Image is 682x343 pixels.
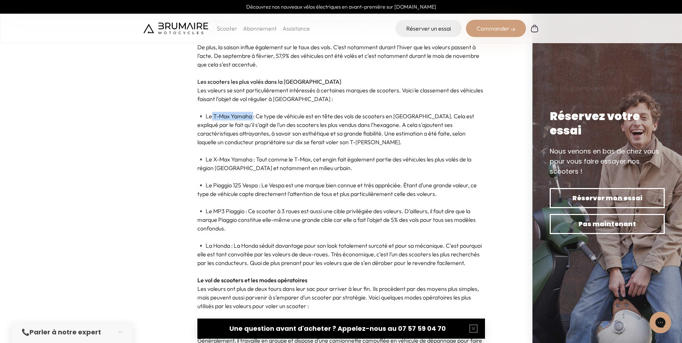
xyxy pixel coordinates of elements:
img: Brumaire Motocycles [143,23,208,34]
strong: Le vol de scooters et les modes opératoires [197,276,307,284]
img: Panier [530,24,539,33]
p: Les voleurs ont plus de deux tours dans leur sac pour arriver à leur fin. Ils procèdent par des m... [197,284,485,310]
a: Réserver un essai [395,20,462,37]
p: ▪️ La Honda : La Honda séduit davantage pour son look totalement surcoté et pour sa mécanique. C'... [197,241,485,267]
a: Assistance [283,25,310,32]
p: ▪️ Le T-Max Yamaha : Ce type de véhicule est en tête des vols de scooters en [GEOGRAPHIC_DATA]. C... [197,112,485,146]
div: Commander [466,20,526,37]
h1: Les scooters les plus volés dans la [GEOGRAPHIC_DATA] [197,77,485,86]
a: Abonnement [243,25,277,32]
p: De plus, la saison influe également sur le taux des vols. C’est notamment durant l’hiver que les ... [197,43,485,69]
p: ▪️ Le Piaggio 125 Vespa : Le Vespa est une marque bien connue et très appréciée. Étant d’une gran... [197,181,485,198]
p: Scooter [217,24,237,33]
p: Les voleurs se sont particulièrement intéressés à certaines marques de scooters. Voici le classem... [197,86,485,103]
p: ▪️ Le X-Max Yamaha : Tout comme le T-Max, cet engin fait également partie des véhicules les plus ... [197,155,485,172]
iframe: Gorgias live chat messenger [646,309,675,336]
p: ▪️ Le MP3 Piaggio : Ce scooter à 3 roues est aussi une cible privilégiée des voleurs. D’ailleurs,... [197,207,485,233]
img: right-arrow-2.png [511,27,515,32]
